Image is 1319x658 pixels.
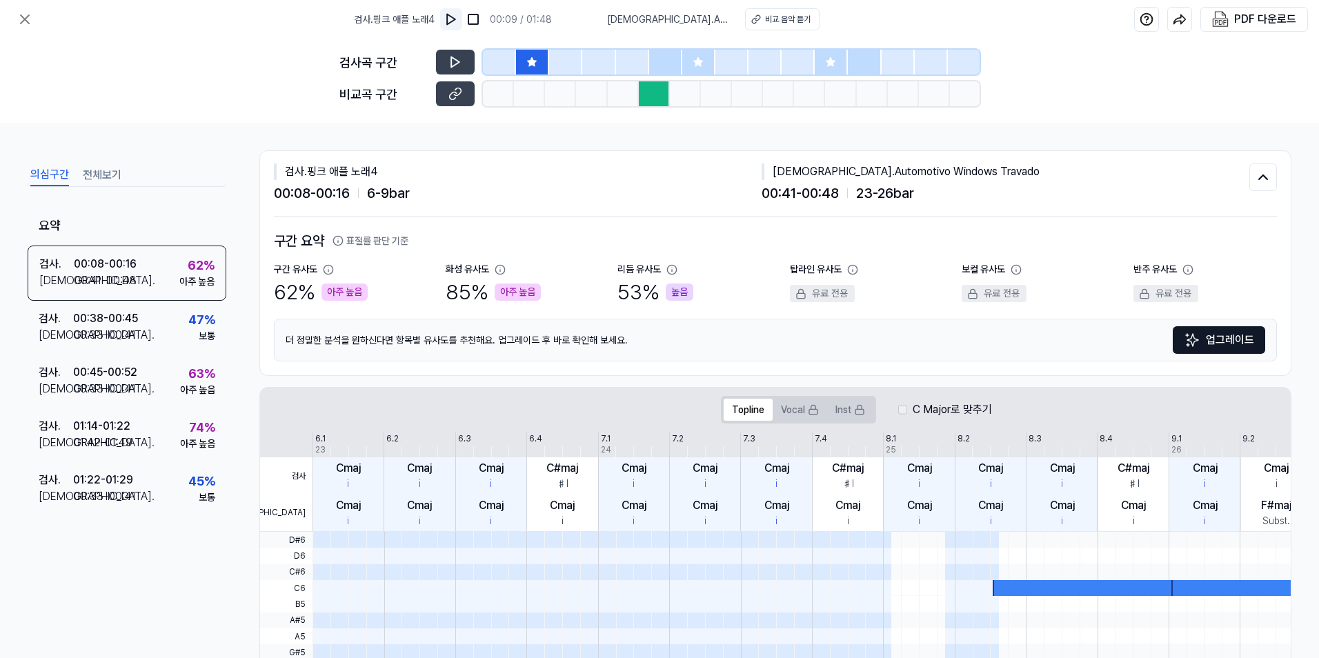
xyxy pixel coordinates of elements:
[458,432,471,445] div: 6.3
[907,460,932,477] div: Cmaj
[1133,514,1135,528] div: i
[74,256,137,272] div: 00:08 - 00:16
[321,283,368,301] div: 아주 높음
[444,12,458,26] img: play
[790,285,855,302] div: 유료 전용
[886,443,896,456] div: 25
[260,580,313,596] span: C6
[918,477,920,491] div: i
[274,319,1277,361] div: 더 정밀한 분석을 원하신다면 항목별 유사도를 추천해요. 업그레이드 후 바로 확인해 보세요.
[260,596,313,612] span: B5
[693,497,717,514] div: Cmaj
[28,206,226,246] div: 요약
[550,497,575,514] div: Cmaj
[775,477,777,491] div: i
[339,85,428,103] div: 비교곡 구간
[407,460,432,477] div: Cmaj
[633,514,635,528] div: i
[842,477,854,491] div: ♯I
[188,364,215,383] div: 63 %
[1061,514,1063,528] div: i
[990,477,992,491] div: i
[347,514,349,528] div: i
[1029,432,1042,445] div: 8.3
[693,460,717,477] div: Cmaj
[199,490,215,505] div: 보통
[1171,432,1182,445] div: 9.1
[1234,10,1296,28] div: PDF 다운로드
[490,514,492,528] div: i
[529,432,542,445] div: 6.4
[39,256,74,272] div: 검사 .
[260,532,313,548] span: D#6
[1204,477,1206,491] div: i
[1193,460,1218,477] div: Cmaj
[764,497,789,514] div: Cmaj
[490,477,492,491] div: i
[73,310,138,327] div: 00:38 - 00:45
[73,488,136,505] div: 00:33 - 00:41
[73,435,132,451] div: 01:42 - 01:49
[479,497,504,514] div: Cmaj
[672,432,684,445] div: 7.2
[913,401,992,418] label: C Major로 맞추기
[446,277,541,308] div: 85 %
[1261,497,1291,514] div: F#maj
[407,497,432,514] div: Cmaj
[1264,460,1289,477] div: Cmaj
[557,477,568,491] div: ♯I
[189,418,215,437] div: 74 %
[39,435,73,451] div: [DEMOGRAPHIC_DATA] .
[39,310,73,327] div: 검사 .
[419,477,421,491] div: i
[1173,326,1265,354] button: 업그레이드
[274,183,350,203] span: 00:08 - 00:16
[1133,262,1177,277] div: 반주 유사도
[724,399,773,421] button: Topline
[762,183,839,203] span: 00:41 - 00:48
[978,497,1003,514] div: Cmaj
[260,457,313,495] span: 검사
[274,262,317,277] div: 구간 유사도
[315,432,326,445] div: 6.1
[274,230,1277,251] h2: 구간 요약
[907,497,932,514] div: Cmaj
[39,472,73,488] div: 검사 .
[978,460,1003,477] div: Cmaj
[622,460,646,477] div: Cmaj
[333,234,408,248] button: 표절률 판단 기준
[1276,477,1278,491] div: i
[958,432,970,445] div: 8.2
[199,329,215,343] div: 보통
[762,163,1249,180] div: [DEMOGRAPHIC_DATA] . Automotivo Windows Travado
[886,432,896,445] div: 8.1
[179,275,215,289] div: 아주 높음
[39,327,73,343] div: [DEMOGRAPHIC_DATA] .
[1173,326,1265,354] a: Sparkles업그레이드
[607,12,728,27] span: [DEMOGRAPHIC_DATA] . Automotivo Windows Travado
[39,381,73,397] div: [DEMOGRAPHIC_DATA] .
[188,310,215,329] div: 47 %
[745,8,820,30] button: 비교 음악 듣기
[490,12,552,27] div: 00:09 / 01:48
[446,262,489,277] div: 화성 유사도
[764,460,789,477] div: Cmaj
[336,460,361,477] div: Cmaj
[1061,477,1063,491] div: i
[773,399,827,421] button: Vocal
[962,285,1027,302] div: 유료 전용
[1171,443,1182,456] div: 26
[30,164,69,186] button: 의심구간
[601,443,611,456] div: 24
[832,460,864,477] div: C#maj
[39,418,73,435] div: 검사 .
[419,514,421,528] div: i
[180,383,215,397] div: 아주 높음
[260,495,313,532] span: [DEMOGRAPHIC_DATA]
[1128,477,1140,491] div: ♯I
[765,13,811,26] div: 비교 음악 듣기
[962,262,1005,277] div: 보컬 유사도
[39,364,73,381] div: 검사 .
[815,432,827,445] div: 7.4
[1184,332,1200,348] img: Sparkles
